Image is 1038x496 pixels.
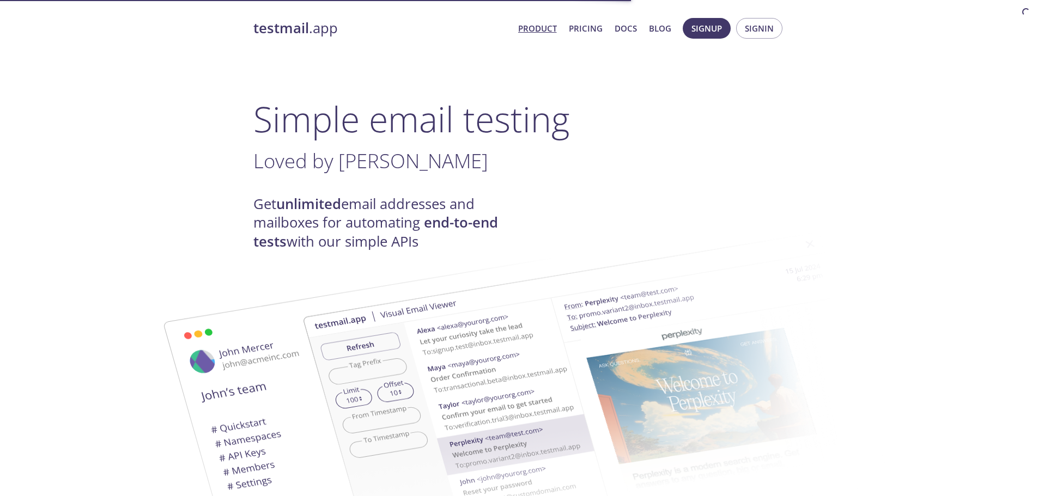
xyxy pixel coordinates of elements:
[276,194,341,213] strong: unlimited
[683,18,731,39] button: Signup
[736,18,782,39] button: Signin
[253,19,309,38] strong: testmail
[691,21,722,35] span: Signup
[253,98,785,140] h1: Simple email testing
[253,195,519,251] h4: Get email addresses and mailboxes for automating with our simple APIs
[615,21,637,35] a: Docs
[518,21,557,35] a: Product
[253,147,488,174] span: Loved by [PERSON_NAME]
[253,213,498,250] strong: end-to-end tests
[253,19,509,38] a: testmail.app
[649,21,671,35] a: Blog
[745,21,774,35] span: Signin
[569,21,603,35] a: Pricing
